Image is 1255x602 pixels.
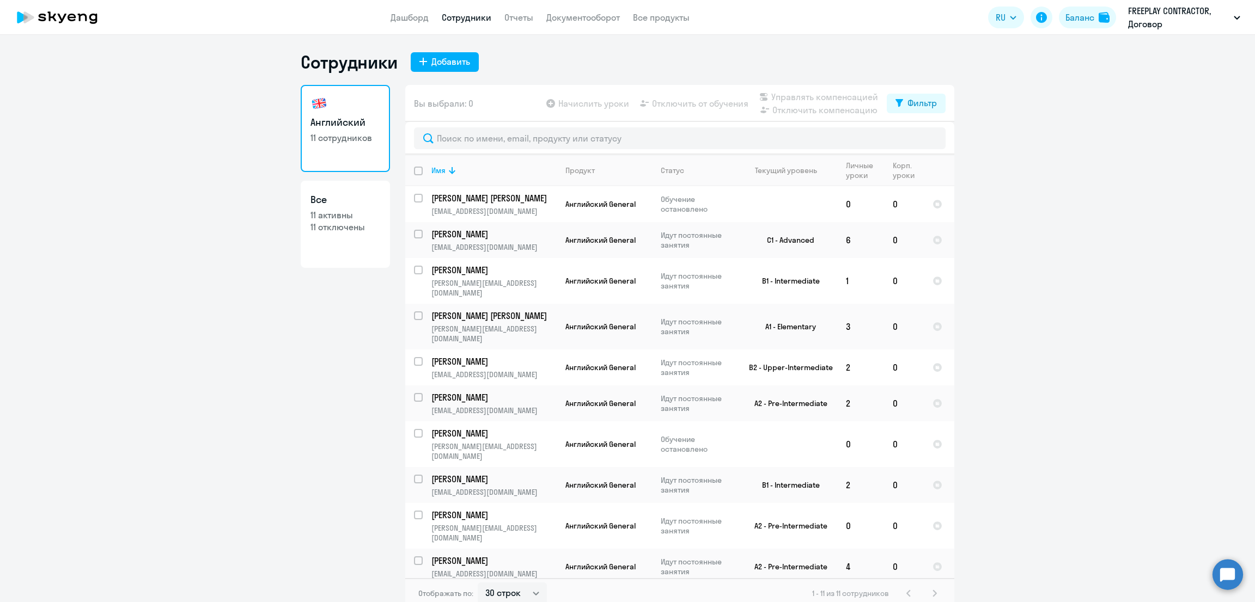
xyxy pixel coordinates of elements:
[893,161,916,180] div: Корп. уроки
[431,487,556,497] p: [EMAIL_ADDRESS][DOMAIN_NAME]
[661,358,735,377] p: Идут постоянные занятия
[391,12,429,23] a: Дашборд
[504,12,533,23] a: Отчеты
[431,242,556,252] p: [EMAIL_ADDRESS][DOMAIN_NAME]
[988,7,1024,28] button: RU
[837,349,884,385] td: 2
[661,271,735,291] p: Идут постоянные занятия
[431,192,555,204] p: [PERSON_NAME] [PERSON_NAME]
[893,161,923,180] div: Корп. уроки
[418,588,473,598] span: Отображать по:
[1065,11,1094,24] div: Баланс
[736,304,837,349] td: A1 - Elementary
[837,503,884,549] td: 0
[736,258,837,304] td: B1 - Intermediate
[996,11,1006,24] span: RU
[837,186,884,222] td: 0
[907,96,937,109] div: Фильтр
[736,549,837,585] td: A2 - Pre-Intermediate
[301,181,390,268] a: Все11 активны11 отключены
[884,349,924,385] td: 0
[736,222,837,258] td: C1 - Advanced
[431,509,556,521] a: [PERSON_NAME]
[884,385,924,421] td: 0
[431,55,470,68] div: Добавить
[884,421,924,467] td: 0
[755,165,817,175] div: Текущий уровень
[1059,7,1116,28] button: Балансbalance
[661,317,735,336] p: Идут постоянные занятия
[736,467,837,503] td: B1 - Intermediate
[431,509,555,521] p: [PERSON_NAME]
[565,235,636,245] span: Английский General
[837,467,884,503] td: 2
[414,127,946,149] input: Поиск по имени, email, продукту или статусу
[431,406,556,415] p: [EMAIL_ADDRESS][DOMAIN_NAME]
[301,51,398,73] h1: Сотрудники
[812,588,889,598] span: 1 - 11 из 11 сотрудников
[431,370,556,379] p: [EMAIL_ADDRESS][DOMAIN_NAME]
[310,95,328,112] img: english
[431,427,556,439] a: [PERSON_NAME]
[884,304,924,349] td: 0
[565,199,636,209] span: Английский General
[837,549,884,585] td: 4
[884,549,924,585] td: 0
[546,12,620,23] a: Документооборот
[565,165,595,175] div: Продукт
[431,278,556,298] p: [PERSON_NAME][EMAIL_ADDRESS][DOMAIN_NAME]
[431,264,555,276] p: [PERSON_NAME]
[884,258,924,304] td: 0
[565,165,651,175] div: Продукт
[442,12,491,23] a: Сотрудники
[431,473,555,485] p: [PERSON_NAME]
[736,503,837,549] td: A2 - Pre-Intermediate
[745,165,837,175] div: Текущий уровень
[837,222,884,258] td: 6
[565,276,636,286] span: Английский General
[431,310,556,322] a: [PERSON_NAME] [PERSON_NAME]
[411,52,479,72] button: Добавить
[884,186,924,222] td: 0
[310,209,380,221] p: 11 активны
[837,304,884,349] td: 3
[661,475,735,495] p: Идут постоянные занятия
[846,161,876,180] div: Личные уроки
[1099,12,1110,23] img: balance
[431,192,556,204] a: [PERSON_NAME] [PERSON_NAME]
[661,165,735,175] div: Статус
[884,222,924,258] td: 0
[310,132,380,144] p: 11 сотрудников
[661,394,735,413] p: Идут постоянные занятия
[431,165,446,175] div: Имя
[661,434,735,454] p: Обучение остановлено
[431,569,556,579] p: [EMAIL_ADDRESS][DOMAIN_NAME]
[736,385,837,421] td: A2 - Pre-Intermediate
[431,427,555,439] p: [PERSON_NAME]
[431,165,556,175] div: Имя
[310,193,380,207] h3: Все
[1123,4,1246,30] button: FREEPLAY CONTRACTOR, Договор
[431,555,555,567] p: [PERSON_NAME]
[846,161,884,180] div: Личные уроки
[565,562,636,572] span: Английский General
[884,503,924,549] td: 0
[431,324,556,343] p: [PERSON_NAME][EMAIL_ADDRESS][DOMAIN_NAME]
[887,94,946,113] button: Фильтр
[431,441,556,461] p: [PERSON_NAME][EMAIL_ADDRESS][DOMAIN_NAME]
[661,165,684,175] div: Статус
[431,355,555,367] p: [PERSON_NAME]
[431,473,556,485] a: [PERSON_NAME]
[431,555,556,567] a: [PERSON_NAME]
[661,230,735,250] p: Идут постоянные занятия
[431,355,556,367] a: [PERSON_NAME]
[661,516,735,536] p: Идут постоянные занятия
[431,264,556,276] a: [PERSON_NAME]
[431,206,556,216] p: [EMAIL_ADDRESS][DOMAIN_NAME]
[884,467,924,503] td: 0
[837,421,884,467] td: 0
[565,480,636,490] span: Английский General
[431,523,556,543] p: [PERSON_NAME][EMAIL_ADDRESS][DOMAIN_NAME]
[633,12,690,23] a: Все продукты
